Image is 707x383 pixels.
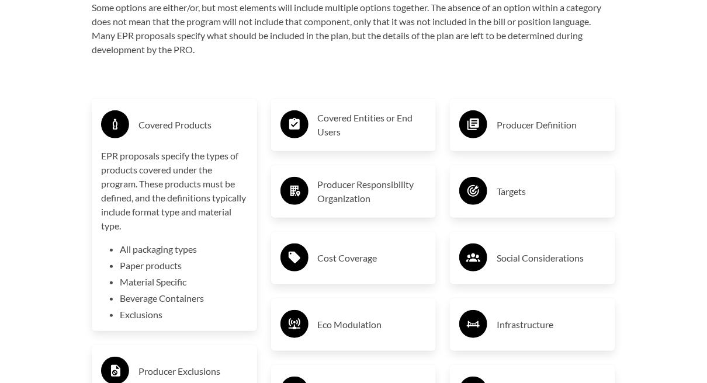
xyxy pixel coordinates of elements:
p: EPR proposals specify the types of products covered under the program. These products must be def... [101,149,248,233]
h3: Infrastructure [497,315,606,334]
h3: Producer Responsibility Organization [318,177,427,206]
li: Paper products [120,259,248,273]
p: Some options are either/or, but most elements will include multiple options together. The absence... [92,1,615,57]
li: Exclusions [120,308,248,322]
li: Beverage Containers [120,291,248,305]
h3: Covered Products [138,116,248,134]
h3: Cost Coverage [318,249,427,267]
h3: Covered Entities or End Users [318,111,427,139]
h3: Eco Modulation [318,315,427,334]
h3: Social Considerations [497,249,606,267]
li: All packaging types [120,242,248,256]
li: Material Specific [120,275,248,289]
h3: Targets [497,182,606,201]
h3: Producer Exclusions [138,362,248,381]
h3: Producer Definition [497,116,606,134]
